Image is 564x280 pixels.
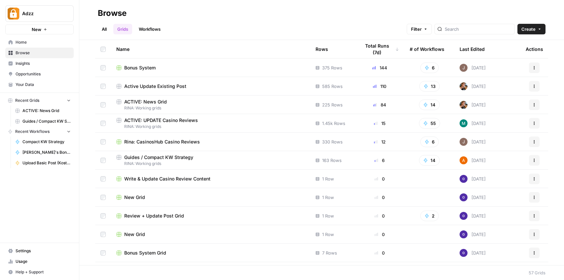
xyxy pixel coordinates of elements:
span: Settings [16,248,71,254]
span: Opportunities [16,71,71,77]
span: 1 Row [322,194,334,201]
div: [DATE] [460,249,486,257]
span: Recent Grids [15,98,39,103]
span: Your Data [16,82,71,88]
input: Search [445,26,512,32]
div: Rows [316,40,328,58]
span: Adzz [22,10,62,17]
a: ACTIVE: News GridRINA: Working grids [116,99,305,111]
span: Filter [411,26,422,32]
a: Bonus System [116,64,305,71]
span: New Grid [124,231,145,238]
span: Bonus System Grid [124,250,166,256]
a: Your Data [5,79,74,90]
span: 225 Rows [322,101,343,108]
div: [DATE] [460,230,486,238]
a: Rina: CasinosHub Casino Reviews [116,139,305,145]
img: c47u9ku7g2b7umnumlgy64eel5a2 [460,193,468,201]
span: ACTIVE: UPDATE Casino Reviews [124,117,198,124]
a: Home [5,37,74,48]
div: [DATE] [460,175,486,183]
img: qk6vosqy2sb4ovvtvs3gguwethpi [460,138,468,146]
span: Rina: CasinosHub Casino Reviews [124,139,200,145]
button: Recent Grids [5,96,74,105]
span: 1 Row [322,176,334,182]
div: [DATE] [460,156,486,164]
div: [DATE] [460,212,486,220]
span: Usage [16,259,71,264]
span: ACTIVE: News Grid [124,99,167,105]
a: Active Update Existing Post [116,83,305,90]
span: Review + Update Post Grid [124,213,184,219]
button: Create [517,24,545,34]
span: RINA: Working grids [116,161,305,167]
div: 0 [360,213,399,219]
div: 0 [360,231,399,238]
a: Workflows [135,24,165,34]
span: Write & Update Casino Review Content [124,176,210,182]
a: Review + Update Post Grid [116,213,305,219]
a: [PERSON_NAME]'s Bonus Text Creation Telegram [12,147,74,158]
span: 7 Rows [322,250,337,256]
span: New [32,26,41,33]
div: [DATE] [460,101,486,109]
span: Upload Basic Post (Kostya) [22,160,71,166]
span: Browse [16,50,71,56]
span: [PERSON_NAME]'s Bonus Text Creation Telegram [22,149,71,155]
a: Guides / Compact KW StrategyRINA: Working grids [116,154,305,167]
div: 0 [360,194,399,201]
span: Guides / Compact KW Strategy [22,118,71,124]
span: 585 Rows [322,83,343,90]
a: Settings [5,246,74,256]
button: Recent Workflows [5,127,74,137]
button: 14 [419,155,440,166]
span: 375 Rows [322,64,342,71]
button: 14 [419,100,440,110]
span: 330 Rows [322,139,343,145]
a: ACTIVE: News Grid [12,105,74,116]
div: [DATE] [460,193,486,201]
span: 1 Row [322,231,334,238]
a: New Grid [116,231,305,238]
a: All [98,24,111,34]
div: Total Runs (7d) [360,40,399,58]
span: RINA: Working grids [116,124,305,130]
div: [DATE] [460,138,486,146]
span: Help + Support [16,269,71,275]
span: 1.45k Rows [322,120,345,127]
div: # of Workflows [410,40,444,58]
div: [DATE] [460,119,486,127]
span: KW based Game Reviews [124,265,181,272]
span: Bonus System [124,64,156,71]
div: 57 Grids [529,269,545,276]
img: slv4rmlya7xgt16jt05r5wgtlzht [460,119,468,127]
div: 110 [360,83,399,90]
div: Name [116,40,305,58]
span: RINA: Working grids [116,105,305,111]
div: Browse [98,8,127,19]
div: 12 [360,139,399,145]
span: Insights [16,60,71,66]
a: Compact KW Strategy [12,137,74,147]
a: New Grid [116,194,305,201]
button: 2 [420,211,439,221]
button: 6 [420,62,439,73]
div: Actions [526,40,543,58]
span: 1 Row [322,213,334,219]
img: c47u9ku7g2b7umnumlgy64eel5a2 [460,212,468,220]
span: 163 Rows [322,157,342,164]
a: Opportunities [5,69,74,79]
a: Browse [5,48,74,58]
button: 6 [420,137,439,147]
img: 1uqwqwywk0hvkeqipwlzjk5gjbnq [460,156,468,164]
a: Write & Update Casino Review Content [116,176,305,182]
a: ACTIVE: UPDATE Casino ReviewsRINA: Working grids [116,117,305,130]
div: Last Edited [460,40,485,58]
img: nwfydx8388vtdjnj28izaazbsiv8 [460,101,468,109]
a: Upload Basic Post (Kostya) [12,158,74,168]
a: Grids [113,24,132,34]
button: Help + Support [5,267,74,277]
span: Create [521,26,536,32]
a: Bonus System Grid [116,250,305,256]
a: Insights [5,58,74,69]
